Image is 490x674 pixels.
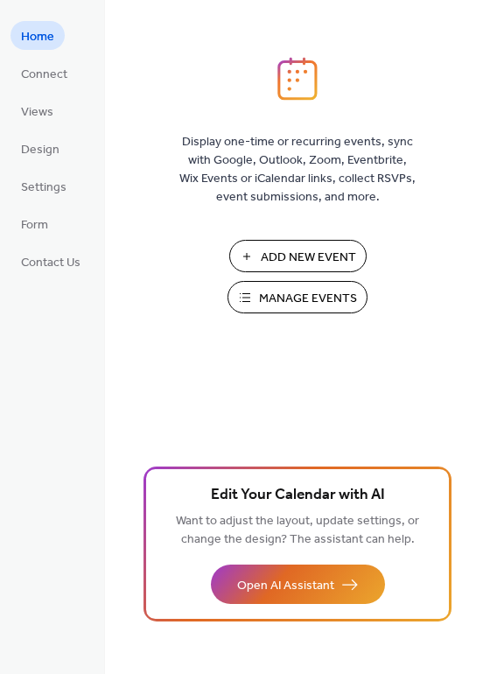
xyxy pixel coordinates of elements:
span: Home [21,28,54,46]
button: Add New Event [229,240,367,272]
span: Form [21,216,48,235]
span: Settings [21,179,66,197]
a: Connect [10,59,78,88]
button: Open AI Assistant [211,565,385,604]
a: Design [10,134,70,163]
span: Views [21,103,53,122]
a: Settings [10,172,77,200]
a: Home [10,21,65,50]
span: Edit Your Calendar with AI [211,483,385,508]
span: Manage Events [259,290,357,308]
span: Connect [21,66,67,84]
a: Contact Us [10,247,91,276]
span: Design [21,141,59,159]
span: Add New Event [261,249,356,267]
span: Want to adjust the layout, update settings, or change the design? The assistant can help. [176,509,419,551]
span: Open AI Assistant [237,577,334,595]
a: Form [10,209,59,238]
span: Display one-time or recurring events, sync with Google, Outlook, Zoom, Eventbrite, Wix Events or ... [179,133,416,207]
button: Manage Events [227,281,367,313]
img: logo_icon.svg [277,57,318,101]
a: Views [10,96,64,125]
span: Contact Us [21,254,80,272]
